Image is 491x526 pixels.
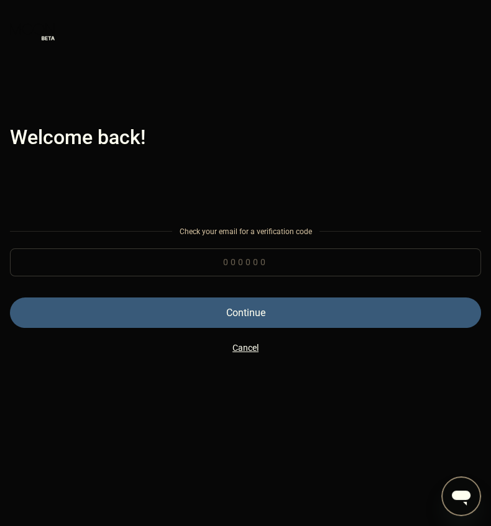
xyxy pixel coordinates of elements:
input: 000000 [10,248,481,276]
iframe: Button to launch messaging window [441,476,481,516]
div: Cancel [232,343,259,353]
div: Check your email for a verification code [180,227,312,236]
div: Welcome back! [10,125,481,149]
div: Continue [10,297,481,328]
div: Continue [226,306,265,319]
